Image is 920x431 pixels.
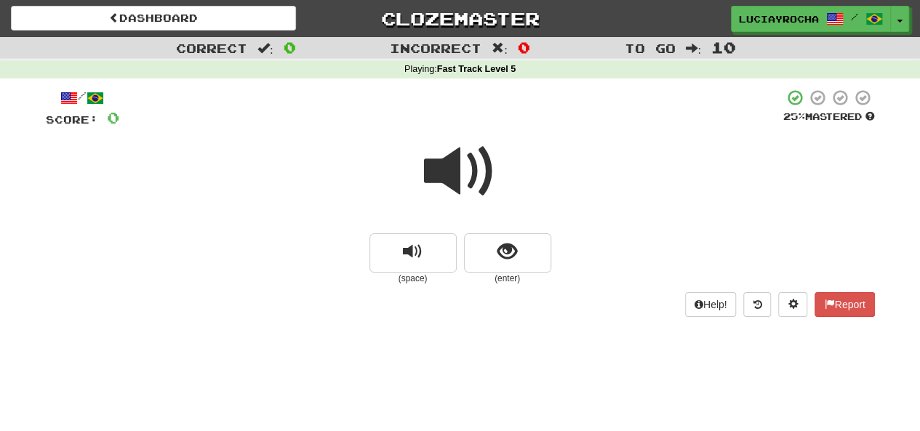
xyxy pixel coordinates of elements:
div: Mastered [783,110,875,124]
span: : [257,42,273,55]
span: 0 [107,108,119,126]
span: Incorrect [390,41,481,55]
span: 10 [711,39,736,56]
button: Report [815,292,874,317]
span: : [492,42,508,55]
span: luciayrocha [739,12,819,25]
span: 0 [518,39,530,56]
span: 25 % [783,110,805,122]
span: : [685,42,701,55]
span: 0 [284,39,296,56]
strong: Fast Track Level 5 [437,64,516,74]
span: Score: [46,113,98,126]
button: Help! [685,292,737,317]
button: replay audio [369,233,457,273]
span: To go [624,41,675,55]
button: show sentence [464,233,551,273]
button: Round history (alt+y) [743,292,771,317]
div: / [46,89,119,107]
a: luciayrocha / [731,6,891,32]
span: Correct [176,41,247,55]
small: (space) [369,273,457,285]
span: / [851,12,858,22]
small: (enter) [464,273,551,285]
a: Dashboard [11,6,296,31]
a: Clozemaster [318,6,603,31]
